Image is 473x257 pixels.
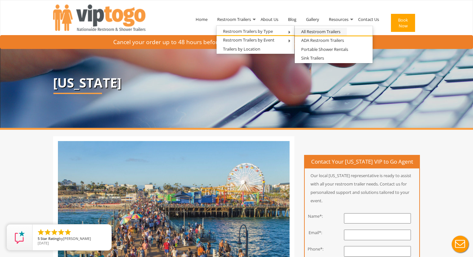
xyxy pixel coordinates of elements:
[217,36,281,44] a: Restroom Trailers by Event
[300,213,331,219] div: Name*:
[301,3,324,36] a: Gallery
[295,28,347,36] a: All Restroom Trailers
[44,228,51,236] li: 
[324,3,353,36] a: Resources
[41,236,59,241] span: Star Rating
[64,228,72,236] li: 
[37,228,45,236] li: 
[38,237,106,241] span: by
[38,241,49,245] span: [DATE]
[256,3,283,36] a: About Us
[391,14,415,32] button: Book Now
[384,3,420,46] a: Book Now
[53,5,145,31] img: VIPTOGO
[305,171,419,205] p: Our local [US_STATE] representative is ready to assist with all your restroom trailer needs. Cont...
[217,45,267,53] a: Trailers by Location
[447,231,473,257] button: Live Chat
[217,27,279,35] a: Restroom Trailers by Type
[63,236,91,241] span: [PERSON_NAME]
[53,76,420,90] p: [US_STATE]
[13,231,26,244] img: Review Rating
[295,54,330,62] a: Sink Trailers
[305,156,419,168] h4: Contact Your [US_STATE] VIP to Go Agent
[300,246,331,252] div: Phone*:
[57,228,65,236] li: 
[212,3,256,36] a: Restroom Trailers
[295,36,350,44] a: ADA Restroom Trailers
[191,3,212,36] a: Home
[300,230,331,236] div: Email*:
[295,45,355,53] a: Portable Shower Rentals
[51,228,58,236] li: 
[283,3,301,36] a: Blog
[38,236,40,241] span: 5
[353,3,384,36] a: Contact Us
